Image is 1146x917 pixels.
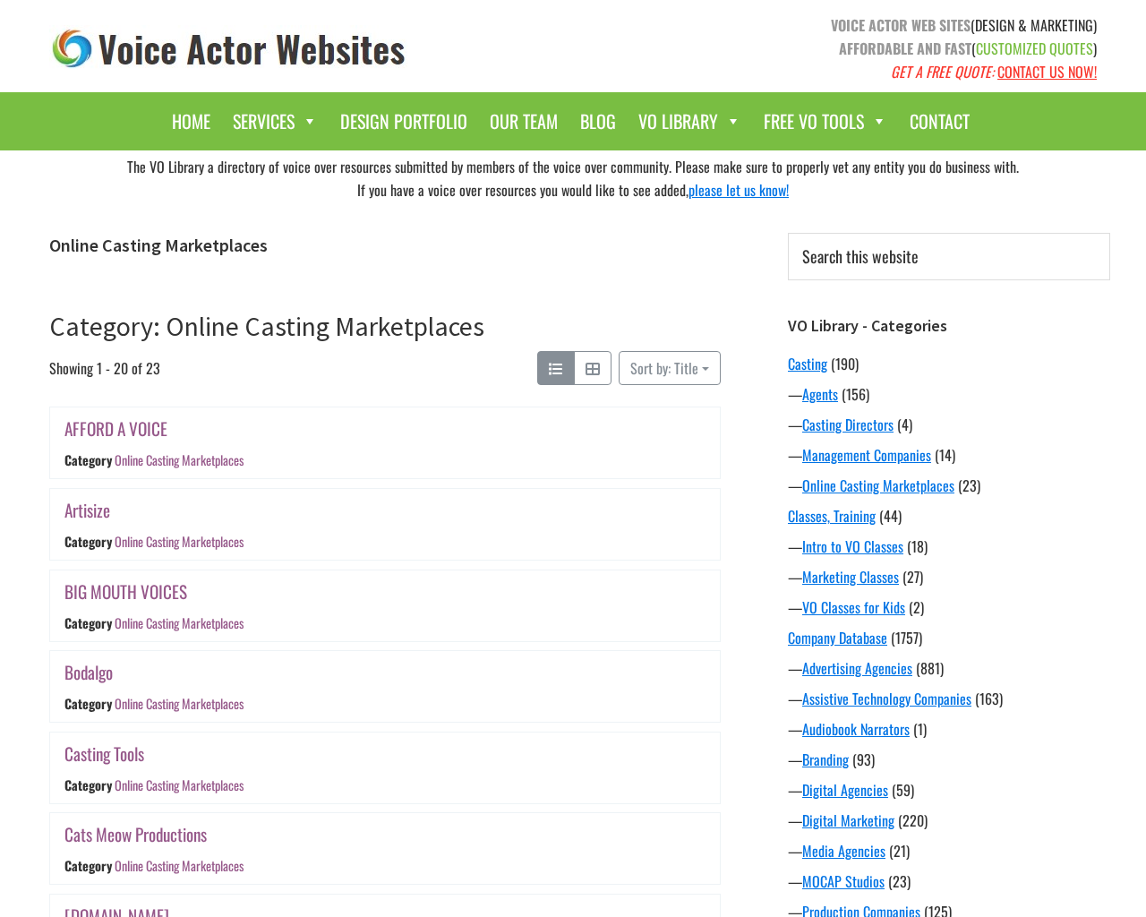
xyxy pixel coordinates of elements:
div: — [788,810,1110,831]
div: — [788,718,1110,740]
div: Category [64,613,112,632]
span: (23) [888,870,911,892]
a: Casting [788,353,827,374]
a: VO Classes for Kids [802,596,905,618]
div: — [788,688,1110,709]
span: (190) [831,353,859,374]
span: Showing 1 - 20 of 23 [49,351,160,385]
strong: AFFORDABLE AND FAST [839,38,971,59]
a: Intro to VO Classes [802,536,903,557]
a: Audiobook Narrators [802,718,910,740]
div: — [788,444,1110,466]
div: — [788,536,1110,557]
a: Online Casting Marketplaces [115,857,244,876]
a: Assistive Technology Companies [802,688,971,709]
a: Online Casting Marketplaces [115,532,244,551]
div: — [788,596,1110,618]
div: Category [64,532,112,551]
a: Company Database [788,627,887,648]
a: Marketing Classes [802,566,899,587]
a: AFFORD A VOICE [64,416,167,441]
img: voice_actor_websites_logo [49,25,409,73]
a: Casting Tools [64,741,144,767]
a: Digital Marketing [802,810,894,831]
span: (59) [892,779,914,801]
a: Online Casting Marketplaces [115,451,244,470]
span: (4) [897,414,912,435]
input: Search this website [788,233,1110,280]
div: — [788,475,1110,496]
a: Classes, Training [788,505,876,527]
em: GET A FREE QUOTE: [891,61,994,82]
span: (23) [958,475,980,496]
a: MOCAP Studios [802,870,885,892]
a: Casting Directors [802,414,894,435]
span: (18) [907,536,928,557]
a: Home [163,101,219,141]
div: Category [64,857,112,876]
a: Agents [802,383,838,405]
a: Cats Meow Productions [64,821,207,847]
div: — [788,383,1110,405]
a: Online Casting Marketplaces [802,475,954,496]
a: Artisize [64,497,110,523]
div: The VO Library a directory of voice over resources submitted by members of the voice over communi... [36,150,1110,206]
a: Advertising Agencies [802,657,912,679]
span: (21) [889,840,910,861]
div: Category [64,776,112,794]
span: (220) [898,810,928,831]
a: BIG MOUTH VOICES [64,578,187,604]
a: Design Portfolio [331,101,476,141]
a: Bodalgo [64,659,113,685]
span: (2) [909,596,924,618]
a: Contact [901,101,979,141]
a: Online Casting Marketplaces [115,776,244,794]
div: — [788,657,1110,679]
div: Category [64,694,112,713]
div: — [788,779,1110,801]
div: — [788,749,1110,770]
div: — [788,840,1110,861]
a: Branding [802,749,849,770]
span: (14) [935,444,955,466]
a: please let us know! [688,179,789,201]
div: — [788,414,1110,435]
button: Sort by: Title [619,351,721,385]
div: — [788,566,1110,587]
span: (881) [916,657,944,679]
h3: VO Library - Categories [788,316,1110,336]
h1: Online Casting Marketplaces [49,235,721,256]
span: (93) [852,749,875,770]
span: (1757) [891,627,922,648]
a: Online Casting Marketplaces [115,694,244,713]
a: Media Agencies [802,840,885,861]
div: Category [64,451,112,470]
a: Category: Online Casting Marketplaces [49,309,484,343]
a: VO Library [629,101,750,141]
span: (163) [975,688,1003,709]
a: Online Casting Marketplaces [115,613,244,632]
a: Management Companies [802,444,931,466]
span: (27) [902,566,923,587]
div: — [788,870,1110,892]
a: Blog [571,101,625,141]
a: Our Team [481,101,567,141]
span: CUSTOMIZED QUOTES [976,38,1093,59]
span: (156) [842,383,869,405]
p: (DESIGN & MARKETING) ( ) [586,13,1097,83]
span: (1) [913,718,927,740]
a: Services [224,101,327,141]
a: Digital Agencies [802,779,888,801]
span: (44) [879,505,902,527]
a: Free VO Tools [755,101,896,141]
a: CONTACT US NOW! [997,61,1097,82]
strong: VOICE ACTOR WEB SITES [831,14,971,36]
